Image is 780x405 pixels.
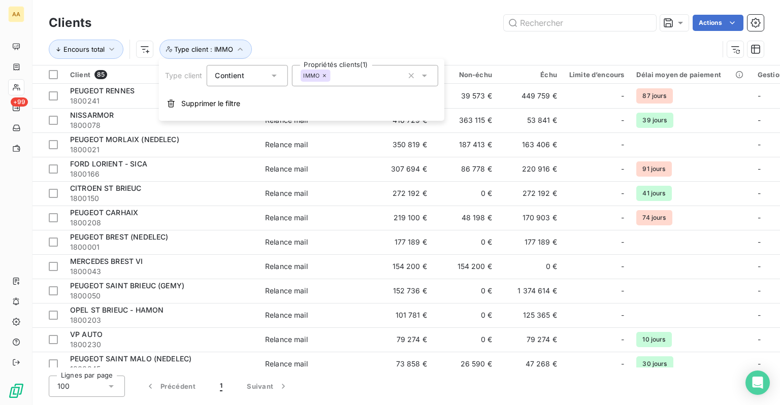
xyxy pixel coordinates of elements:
[504,71,557,79] div: Échu
[498,206,563,230] td: 170 903 €
[265,334,308,345] div: Relance mail
[498,230,563,254] td: 177 189 €
[215,71,244,80] span: Contient
[621,91,624,101] span: -
[636,210,672,225] span: 74 jours
[621,261,624,272] span: -
[174,45,233,53] span: Type client : IMMO
[365,303,433,327] td: 101 781 €
[70,169,253,179] span: 1800166
[433,84,498,108] td: 39 573 €
[758,116,761,124] span: -
[439,71,492,79] div: Non-échu
[433,157,498,181] td: 86 778 €
[621,188,624,198] span: -
[758,311,761,319] span: -
[758,91,761,100] span: -
[49,40,123,59] button: Encours total
[498,279,563,303] td: 1 374 614 €
[70,120,253,130] span: 1800078
[621,213,624,223] span: -
[70,242,253,252] span: 1800001
[63,45,105,53] span: Encours total
[621,164,624,174] span: -
[758,262,761,271] span: -
[365,352,433,376] td: 73 858 €
[70,281,184,290] span: PEUGEOT SAINT BRIEUC (GEMY)
[49,14,91,32] h3: Clients
[621,334,624,345] span: -
[70,340,253,350] span: 1800230
[265,286,308,296] div: Relance mail
[621,286,624,296] span: -
[636,113,673,128] span: 39 jours
[433,327,498,352] td: 0 €
[70,96,253,106] span: 1800241
[569,71,624,79] div: Limite d’encours
[498,254,563,279] td: 0 €
[265,140,308,150] div: Relance mail
[758,140,761,149] span: -
[758,238,761,246] span: -
[70,71,90,79] span: Client
[70,135,179,144] span: PEUGEOT MORLAIX (NEDELEC)
[433,230,498,254] td: 0 €
[433,132,498,157] td: 187 413 €
[265,359,308,369] div: Relance mail
[758,359,761,368] span: -
[220,381,222,391] span: 1
[758,189,761,197] span: -
[621,237,624,247] span: -
[70,306,164,314] span: OPEL ST BRIEUC - HAMON
[758,164,761,173] span: -
[433,108,498,132] td: 363 115 €
[636,161,671,177] span: 91 jours
[498,132,563,157] td: 163 406 €
[498,84,563,108] td: 449 759 €
[94,70,107,79] span: 85
[303,73,319,79] span: IMMO
[70,218,253,228] span: 1800208
[70,111,114,119] span: NISSARMOR
[265,237,308,247] div: Relance mail
[265,213,308,223] div: Relance mail
[498,303,563,327] td: 125 365 €
[498,108,563,132] td: 53 841 €
[498,157,563,181] td: 220 916 €
[365,230,433,254] td: 177 189 €
[758,213,761,222] span: -
[433,254,498,279] td: 154 200 €
[365,327,433,352] td: 79 274 €
[70,145,253,155] span: 1800021
[365,206,433,230] td: 219 100 €
[165,71,203,80] span: Type client
[70,266,253,277] span: 1800043
[159,92,444,115] button: Supprimer le filtre
[621,359,624,369] span: -
[70,257,143,265] span: MERCEDES BREST VI
[11,97,28,107] span: +99
[265,164,308,174] div: Relance mail
[433,352,498,376] td: 26 590 €
[498,327,563,352] td: 79 274 €
[331,71,339,80] input: Propriétés clients
[70,184,142,192] span: CITROEN ST BRIEUC
[208,376,235,397] button: 1
[70,86,135,95] span: PEUGEOT RENNES
[504,15,656,31] input: Rechercher
[636,186,671,201] span: 41 jours
[70,330,103,339] span: VP AUTO
[70,364,253,374] span: 1800245
[57,381,70,391] span: 100
[636,332,671,347] span: 10 jours
[70,232,168,241] span: PEUGEOT BREST (NEDELEC)
[365,254,433,279] td: 154 200 €
[365,132,433,157] td: 350 819 €
[636,71,745,79] div: Délai moyen de paiement
[70,208,138,217] span: PEUGEOT CARHAIX
[235,376,301,397] button: Suivant
[433,303,498,327] td: 0 €
[365,279,433,303] td: 152 736 €
[8,383,24,399] img: Logo LeanPay
[433,181,498,206] td: 0 €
